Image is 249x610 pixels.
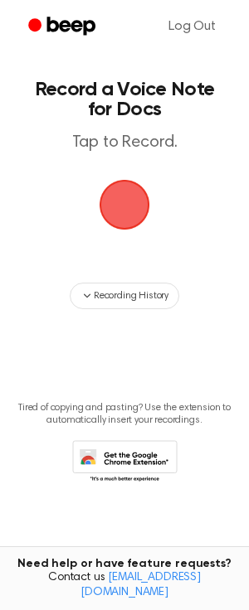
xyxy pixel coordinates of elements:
a: [EMAIL_ADDRESS][DOMAIN_NAME] [81,572,201,598]
p: Tap to Record. [30,133,219,153]
button: Recording History [70,283,179,309]
span: Contact us [10,571,239,600]
h1: Record a Voice Note for Docs [30,80,219,119]
img: Beep Logo [100,180,149,230]
a: Log Out [152,7,232,46]
p: Tired of copying and pasting? Use the extension to automatically insert your recordings. [13,402,236,427]
a: Beep [17,11,110,43]
span: Recording History [94,288,168,303]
